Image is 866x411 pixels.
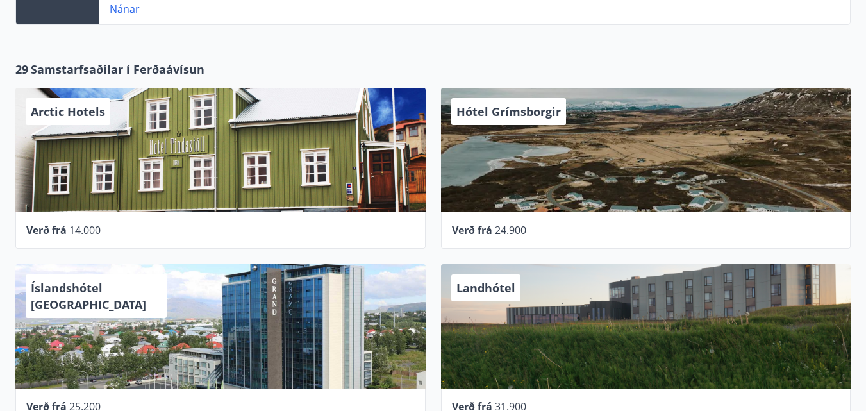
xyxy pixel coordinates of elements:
[15,61,28,78] span: 29
[452,223,492,237] span: Verð frá
[26,223,67,237] span: Verð frá
[456,280,515,296] span: Landhótel
[31,104,105,119] span: Arctic Hotels
[110,2,140,16] a: Nánar
[69,223,101,237] span: 14.000
[495,223,526,237] span: 24.900
[31,61,204,78] span: Samstarfsaðilar í Ferðaávísun
[31,280,146,312] span: Íslandshótel [GEOGRAPHIC_DATA]
[456,104,561,119] span: Hótel Grímsborgir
